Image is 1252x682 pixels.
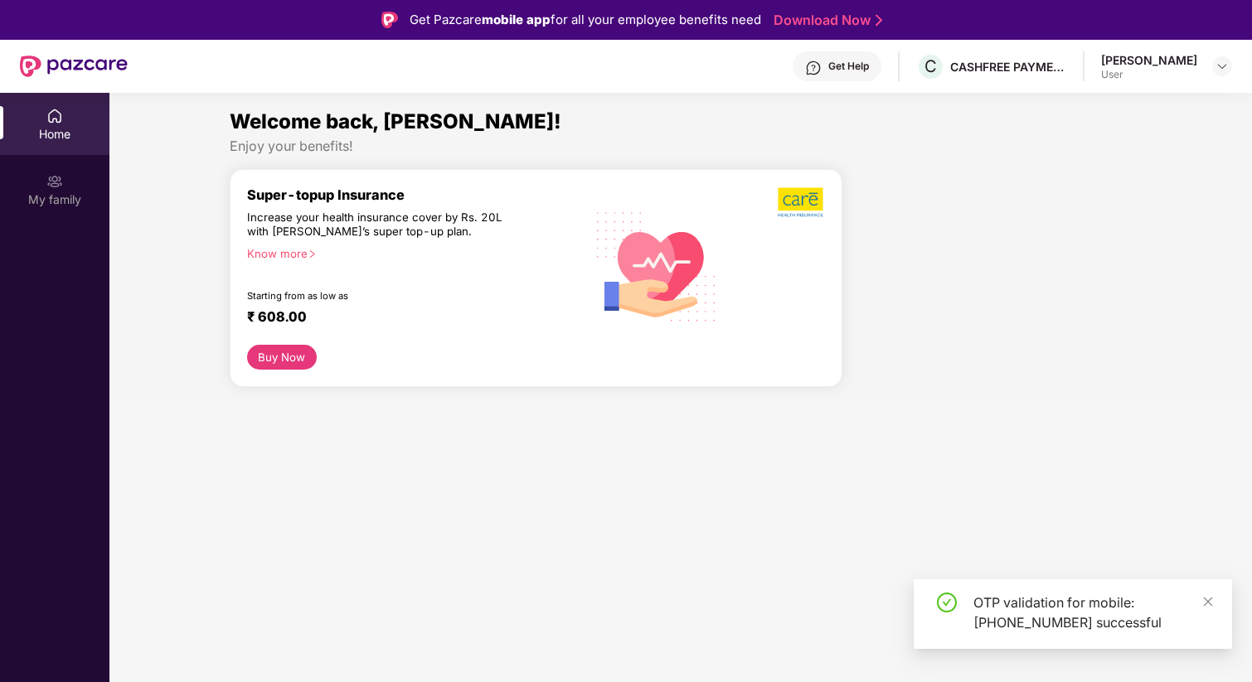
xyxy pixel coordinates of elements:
div: Know more [247,247,575,259]
div: [PERSON_NAME] [1101,52,1197,68]
span: close [1202,596,1214,607]
strong: mobile app [482,12,551,27]
div: Get Help [828,60,869,73]
div: Get Pazcare for all your employee benefits need [410,10,761,30]
span: Welcome back, [PERSON_NAME]! [230,109,561,133]
img: svg+xml;base64,PHN2ZyB3aWR0aD0iMjAiIGhlaWdodD0iMjAiIHZpZXdCb3g9IjAgMCAyMCAyMCIgZmlsbD0ibm9uZSIgeG... [46,173,63,190]
img: svg+xml;base64,PHN2ZyB4bWxucz0iaHR0cDovL3d3dy53My5vcmcvMjAwMC9zdmciIHhtbG5zOnhsaW5rPSJodHRwOi8vd3... [585,192,729,339]
button: Buy Now [247,345,317,370]
img: svg+xml;base64,PHN2ZyBpZD0iRHJvcGRvd24tMzJ4MzIiIHhtbG5zPSJodHRwOi8vd3d3LnczLm9yZy8yMDAwL3N2ZyIgd2... [1216,60,1229,73]
img: Logo [381,12,398,28]
div: User [1101,68,1197,81]
img: svg+xml;base64,PHN2ZyBpZD0iSG9tZSIgeG1sbnM9Imh0dHA6Ly93d3cudzMub3JnLzIwMDAvc3ZnIiB3aWR0aD0iMjAiIG... [46,108,63,124]
div: Super-topup Insurance [247,186,585,203]
div: OTP validation for mobile: [PHONE_NUMBER] successful [973,593,1212,632]
span: check-circle [937,593,957,612]
div: Starting from as low as [247,290,514,302]
span: C [924,56,937,76]
div: CASHFREE PAYMENTS INDIA PVT. LTD. [950,59,1066,75]
div: ₹ 608.00 [247,308,568,328]
img: b5dec4f62d2307b9de63beb79f102df3.png [778,186,825,218]
img: svg+xml;base64,PHN2ZyBpZD0iSGVscC0zMngzMiIgeG1sbnM9Imh0dHA6Ly93d3cudzMub3JnLzIwMDAvc3ZnIiB3aWR0aD... [805,60,822,76]
span: right [308,249,317,259]
div: Increase your health insurance cover by Rs. 20L with [PERSON_NAME]’s super top-up plan. [247,210,512,239]
img: New Pazcare Logo [20,56,128,77]
img: Stroke [876,12,882,29]
a: Download Now [774,12,877,29]
div: Enjoy your benefits! [230,138,1132,155]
